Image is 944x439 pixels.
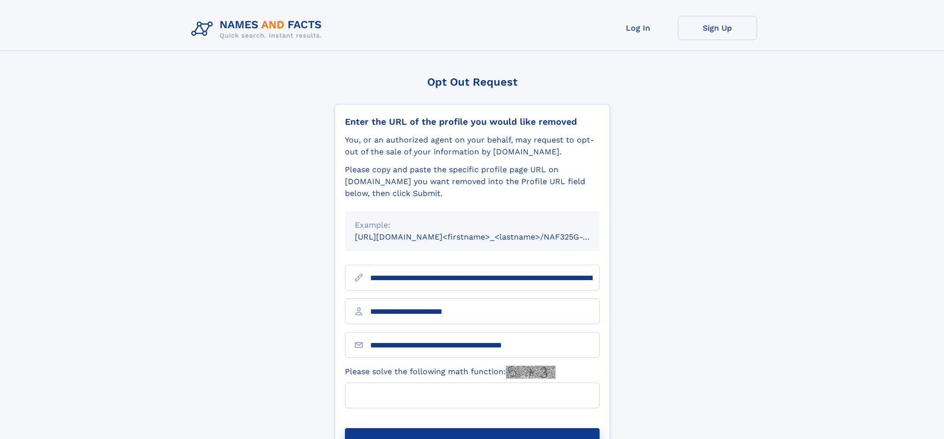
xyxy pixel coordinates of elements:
div: Opt Out Request [334,76,610,88]
div: Enter the URL of the profile you would like removed [345,116,600,127]
a: Log In [599,16,678,40]
div: You, or an authorized agent on your behalf, may request to opt-out of the sale of your informatio... [345,134,600,158]
small: [URL][DOMAIN_NAME]<firstname>_<lastname>/NAF325G-xxxxxxxx [355,232,618,242]
img: Logo Names and Facts [187,16,330,43]
a: Sign Up [678,16,757,40]
label: Please solve the following math function: [345,366,555,379]
div: Please copy and paste the specific profile page URL on [DOMAIN_NAME] you want removed into the Pr... [345,164,600,199]
div: Example: [355,219,590,231]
